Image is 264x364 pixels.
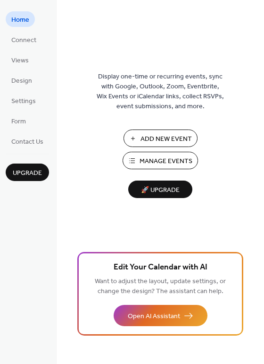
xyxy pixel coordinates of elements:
[11,137,43,147] span: Contact Us
[114,305,207,326] button: Open AI Assistant
[123,152,198,169] button: Manage Events
[140,134,192,144] span: Add New Event
[6,52,34,68] a: Views
[11,76,32,86] span: Design
[124,130,198,147] button: Add New Event
[97,72,224,112] span: Display one-time or recurring events, sync with Google, Outlook, Zoom, Eventbrite, Wix Events or ...
[11,56,29,66] span: Views
[6,164,49,181] button: Upgrade
[11,117,26,127] span: Form
[134,184,187,197] span: 🚀 Upgrade
[6,11,35,27] a: Home
[95,275,226,298] span: Want to adjust the layout, update settings, or change the design? The assistant can help.
[6,93,41,108] a: Settings
[11,15,29,25] span: Home
[114,261,207,274] span: Edit Your Calendar with AI
[11,35,36,45] span: Connect
[128,181,192,198] button: 🚀 Upgrade
[140,156,192,166] span: Manage Events
[6,32,42,47] a: Connect
[11,96,36,106] span: Settings
[6,133,49,149] a: Contact Us
[128,312,180,321] span: Open AI Assistant
[6,113,32,129] a: Form
[6,72,38,88] a: Design
[13,168,42,178] span: Upgrade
